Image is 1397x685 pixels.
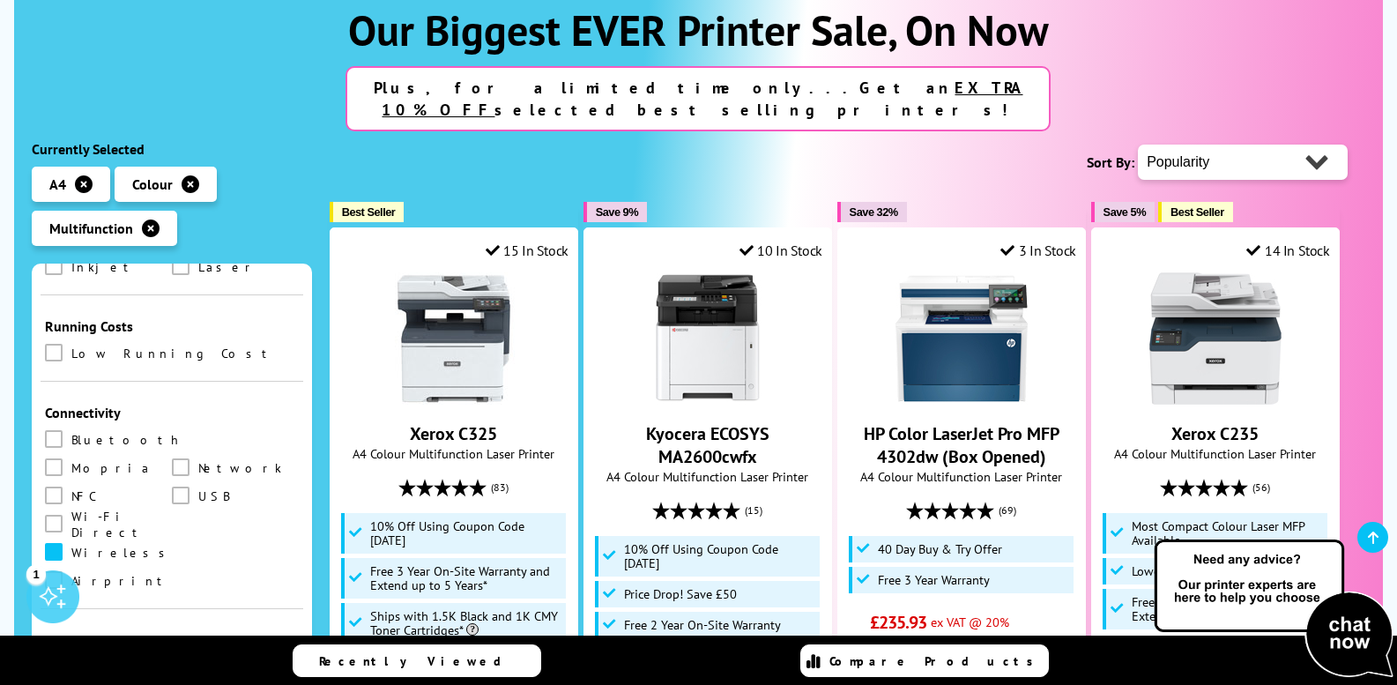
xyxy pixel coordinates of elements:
[739,242,822,259] div: 10 In Stock
[71,458,152,478] span: Mopria
[49,220,133,237] span: Multifunction
[850,205,898,219] span: Save 32%
[330,202,405,222] button: Best Seller
[999,494,1016,527] span: (69)
[1000,242,1076,259] div: 3 In Stock
[1170,205,1224,219] span: Best Seller
[829,653,1043,669] span: Compare Products
[319,653,519,669] span: Recently Viewed
[1101,445,1330,462] span: A4 Colour Multifunction Laser Printer
[1103,205,1146,219] span: Save 5%
[49,175,66,193] span: A4
[71,543,175,562] span: Wireless
[895,391,1028,408] a: HP Color LaserJet Pro MFP 4302dw (Box Opened)
[1132,564,1313,578] span: Lowest Running Costs in its Class
[45,631,299,649] div: Multifunction
[339,445,568,462] span: A4 Colour Multifunction Laser Printer
[132,175,173,193] span: Colour
[1246,242,1329,259] div: 14 In Stock
[1087,153,1134,171] span: Sort By:
[71,515,172,534] span: Wi-Fi Direct
[45,404,299,421] div: Connectivity
[1149,391,1282,408] a: Xerox C235
[71,430,182,450] span: Bluetooth
[1149,272,1282,405] img: Xerox C235
[837,202,907,222] button: Save 32%
[1091,202,1155,222] button: Save 5%
[864,422,1059,468] a: HP Color LaserJet Pro MFP 4302dw (Box Opened)
[646,422,769,468] a: Kyocera ECOSYS MA2600cwfx
[491,471,509,504] span: (83)
[71,487,96,506] span: NFC
[1150,537,1397,681] img: Open Live Chat window
[583,202,647,222] button: Save 9%
[293,644,541,677] a: Recently Viewed
[878,573,990,587] span: Free 3 Year Warranty
[71,344,275,363] span: Low Running Cost
[895,272,1028,405] img: HP Color LaserJet Pro MFP 4302dw (Box Opened)
[745,494,762,527] span: (15)
[388,391,520,408] a: Xerox C325
[198,257,257,277] span: Laser
[642,272,774,405] img: Kyocera ECOSYS MA2600cwfx
[388,272,520,405] img: Xerox C325
[71,257,137,277] span: Inkjet
[847,468,1076,485] span: A4 Colour Multifunction Laser Printer
[374,78,1022,120] strong: Plus, for a limited time only...Get an selected best selling printers!
[370,609,561,637] span: Ships with 1.5K Black and 1K CMY Toner Cartridges*
[342,205,396,219] span: Best Seller
[1132,519,1323,547] span: Most Compact Colour Laser MFP Available
[624,542,815,570] span: 10% Off Using Coupon Code [DATE]
[593,468,822,485] span: A4 Colour Multifunction Laser Printer
[870,611,927,634] span: £235.93
[1171,422,1259,445] a: Xerox C235
[1132,595,1323,623] span: Free 3 Year On-Site Warranty and Extend up to 5 Years*
[198,458,282,478] span: Network
[931,614,1009,630] span: ex VAT @ 20%
[32,3,1365,57] h1: Our Biggest EVER Printer Sale, On Now
[382,78,1022,120] u: EXTRA 10% OFF
[370,564,561,592] span: Free 3 Year On-Site Warranty and Extend up to 5 Years*
[32,140,312,158] div: Currently Selected
[198,487,229,506] span: USB
[1252,471,1270,504] span: (56)
[800,644,1049,677] a: Compare Products
[1158,202,1233,222] button: Best Seller
[26,564,46,584] div: 1
[596,205,638,219] span: Save 9%
[624,618,781,632] span: Free 2 Year On-Site Warranty
[370,519,561,547] span: 10% Off Using Coupon Code [DATE]
[410,422,497,445] a: Xerox C325
[870,634,927,657] span: £283.12
[878,542,1002,556] span: 40 Day Buy & Try Offer
[45,317,299,335] div: Running Costs
[642,391,774,408] a: Kyocera ECOSYS MA2600cwfx
[486,242,568,259] div: 15 In Stock
[624,587,737,601] span: Price Drop! Save £50
[71,571,170,591] span: Airprint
